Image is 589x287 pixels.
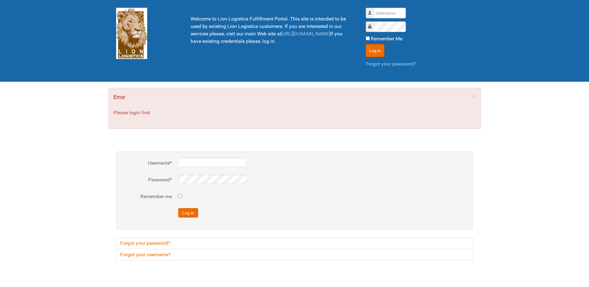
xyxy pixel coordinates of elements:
[113,93,476,102] h4: Error
[116,30,147,36] a: Lion Logistics
[366,44,384,57] button: Log in
[116,249,473,261] a: Forgot your username?
[374,8,406,18] input: Username
[122,176,172,184] label: Password
[191,15,350,45] p: Welcome to Lion Logistics Fulfillment Portal. This site is intended to be used by existing Lion L...
[122,193,172,200] label: Remember me
[366,61,416,67] a: Forgot your password?
[113,109,476,116] p: Please login first
[371,35,402,43] label: Remember Me
[116,237,473,249] a: Forgot your password?
[122,159,172,167] label: Username
[116,8,147,59] img: Lion Logistics
[473,93,476,99] a: ×
[281,31,330,37] a: [URL][DOMAIN_NAME]
[178,208,198,217] button: Log in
